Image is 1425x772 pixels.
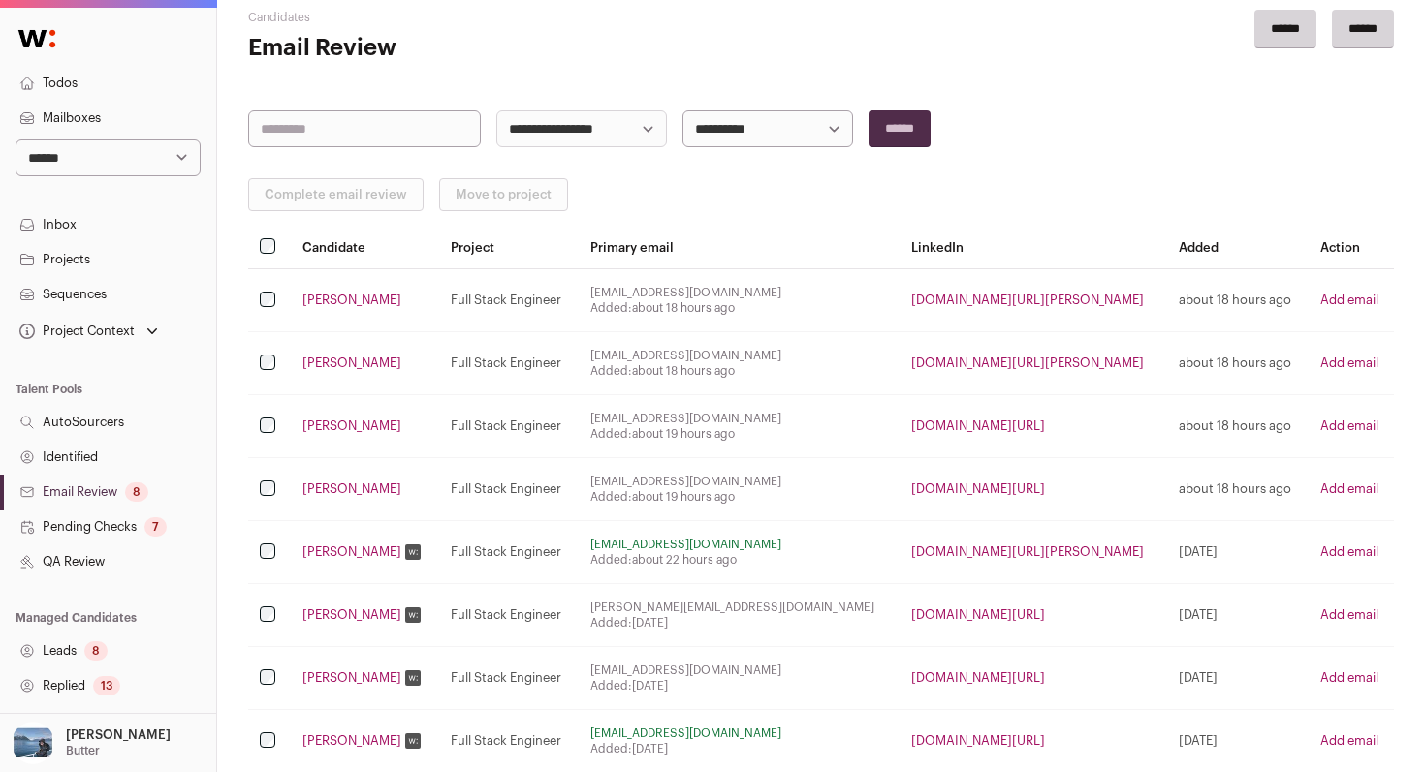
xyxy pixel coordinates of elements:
[302,418,401,434] a: [PERSON_NAME]
[1167,395,1309,458] td: about 18 hours ago
[1320,670,1378,686] button: Add email
[590,678,888,694] span: Added:
[590,741,888,757] span: Added:
[1320,481,1378,497] button: Add email
[632,302,735,314] time: about 18 hours ago
[911,419,1045,432] a: [DOMAIN_NAME][URL]
[632,365,735,377] time: about 18 hours ago
[1309,227,1394,269] th: Action
[632,617,668,629] time: [DATE]
[439,458,579,521] td: Full Stack Engineer
[1167,458,1309,521] td: about 18 hours ago
[590,411,888,426] span: [EMAIL_ADDRESS][DOMAIN_NAME]
[1320,293,1378,308] button: Add email
[1167,584,1309,647] td: [DATE]
[632,680,668,692] time: [DATE]
[1167,227,1309,269] th: Added
[900,227,1167,269] th: LinkedIn
[93,676,120,695] div: 13
[302,607,401,623] a: [PERSON_NAME]
[590,348,888,363] span: [EMAIL_ADDRESS][DOMAIN_NAME]
[1167,647,1309,710] td: [DATE]
[66,743,100,758] p: Butter
[590,726,888,741] span: [EMAIL_ADDRESS][DOMAIN_NAME]
[632,428,735,440] time: about 19 hours ago
[144,517,167,537] div: 7
[1320,355,1378,371] button: Add email
[590,663,888,678] span: [EMAIL_ADDRESS][DOMAIN_NAME]
[302,481,401,497] a: [PERSON_NAME]
[16,324,135,339] div: Project Context
[1167,332,1309,395] td: about 18 hours ago
[291,227,439,269] th: Candidate
[590,474,888,489] span: [EMAIL_ADDRESS][DOMAIN_NAME]
[911,356,1144,369] a: [DOMAIN_NAME][URL][PERSON_NAME]
[302,733,401,749] a: [PERSON_NAME]
[911,482,1045,495] a: [DOMAIN_NAME][URL]
[125,482,148,502] div: 8
[248,10,630,25] h2: Candidates
[579,227,900,269] th: Primary email
[66,727,171,743] p: [PERSON_NAME]
[590,363,888,379] span: Added:
[590,600,888,615] span: [PERSON_NAME][EMAIL_ADDRESS][DOMAIN_NAME]
[911,293,1144,306] a: [DOMAIN_NAME][URL][PERSON_NAME]
[911,608,1045,621] a: [DOMAIN_NAME][URL]
[911,545,1144,558] a: [DOMAIN_NAME][URL][PERSON_NAME]
[1167,521,1309,584] td: [DATE]
[439,332,579,395] td: Full Stack Engineer
[632,491,735,503] time: about 19 hours ago
[911,671,1045,684] a: [DOMAIN_NAME][URL]
[8,722,174,764] button: Open dropdown
[1320,544,1378,560] button: Add email
[439,584,579,647] td: Full Stack Engineer
[439,395,579,458] td: Full Stack Engineer
[302,670,401,686] a: [PERSON_NAME]
[590,615,888,631] span: Added:
[1320,607,1378,623] button: Add email
[590,285,888,300] span: [EMAIL_ADDRESS][DOMAIN_NAME]
[302,544,401,560] a: [PERSON_NAME]
[439,269,579,332] td: Full Stack Engineer
[16,318,162,345] button: Open dropdown
[1320,733,1378,749] button: Add email
[8,19,66,58] img: Wellfound
[1167,269,1309,332] td: about 18 hours ago
[439,521,579,584] td: Full Stack Engineer
[439,647,579,710] td: Full Stack Engineer
[632,554,737,566] time: about 22 hours ago
[439,227,579,269] th: Project
[248,33,630,64] h1: Email Review
[590,552,888,568] span: Added:
[590,300,888,316] span: Added:
[590,537,888,552] span: [EMAIL_ADDRESS][DOMAIN_NAME]
[632,743,668,755] time: [DATE]
[590,489,888,505] span: Added:
[302,355,401,371] a: [PERSON_NAME]
[12,722,54,764] img: 17109629-medium_jpg
[302,293,401,308] a: [PERSON_NAME]
[590,426,888,442] span: Added:
[1320,418,1378,434] button: Add email
[911,734,1045,747] a: [DOMAIN_NAME][URL]
[84,641,108,661] div: 8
